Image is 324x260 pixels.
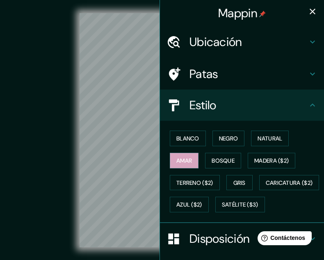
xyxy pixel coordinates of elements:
[160,223,324,254] div: Disposición
[254,157,289,164] font: Madera ($2)
[189,34,242,50] font: Ubicación
[226,175,253,191] button: Gris
[218,5,258,21] font: Mappin
[176,179,213,186] font: Terreno ($2)
[215,197,265,212] button: Satélite ($3)
[170,197,209,212] button: Azul ($2)
[212,131,245,146] button: Negro
[266,179,313,186] font: Caricatura ($2)
[189,66,218,82] font: Patas
[170,131,206,146] button: Blanco
[80,13,245,247] canvas: Mapa
[259,175,319,191] button: Caricatura ($2)
[251,131,289,146] button: Natural
[233,179,246,186] font: Gris
[219,135,238,142] font: Negro
[176,157,192,164] font: Amar
[160,26,324,58] div: Ubicación
[170,175,220,191] button: Terreno ($2)
[170,153,199,168] button: Amar
[205,153,241,168] button: Bosque
[259,11,266,17] img: pin-icon.png
[189,97,217,113] font: Estilo
[222,201,258,209] font: Satélite ($3)
[251,228,315,251] iframe: Lanzador de widgets de ayuda
[160,90,324,121] div: Estilo
[248,153,295,168] button: Madera ($2)
[160,58,324,90] div: Patas
[258,135,282,142] font: Natural
[176,135,199,142] font: Blanco
[176,201,202,209] font: Azul ($2)
[189,231,250,246] font: Disposición
[212,157,235,164] font: Bosque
